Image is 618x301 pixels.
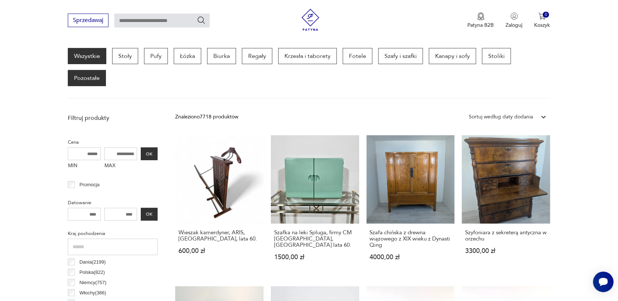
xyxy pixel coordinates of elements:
p: Cena [68,138,158,146]
a: Biurka [207,48,236,64]
a: Szafy i szafki [378,48,423,64]
p: Promocja [80,181,100,189]
button: Patyna B2B [468,12,494,29]
a: Krzesła i taborety [278,48,337,64]
p: Polska ( 822 ) [80,268,105,276]
p: Niemcy ( 757 ) [80,279,107,287]
a: Sprzedawaj [68,18,108,23]
h3: Szyfoniara z sekreterą antyczna w orzechu [465,230,547,242]
div: Znaleziono 7718 produktów [175,113,238,121]
div: Sortuj według daty dodania [469,113,533,121]
iframe: Smartsupp widget button [593,272,614,292]
img: Ikona medalu [477,12,485,21]
p: 1500,00 zł [274,254,356,260]
h3: Wieszak kamerdyner, ARIS, [GEOGRAPHIC_DATA], lata 60. [179,230,260,242]
p: Filtruj produkty [68,114,158,122]
p: 3300,00 zł [465,248,547,254]
p: 4000,00 zł [370,254,452,260]
label: MAX [104,160,137,172]
a: Regały [242,48,272,64]
a: Szafka na leki Spluga, firmy CM Torino, Italy lata 60.Szafka na leki Spluga, firmy CM [GEOGRAPHIC... [271,135,359,275]
a: Stoliki [482,48,511,64]
a: Szyfoniara z sekreterą antyczna w orzechuSzyfoniara z sekreterą antyczna w orzechu3300,00 zł [462,135,550,275]
a: Łóżka [174,48,201,64]
p: Zaloguj [506,22,523,29]
img: Patyna - sklep z meblami i dekoracjami vintage [299,9,321,31]
p: Dania ( 2199 ) [80,258,106,266]
a: Wieszak kamerdyner, ARIS, Italy, lata 60.Wieszak kamerdyner, ARIS, [GEOGRAPHIC_DATA], lata 60.600... [175,135,264,275]
p: Patyna B2B [468,22,494,29]
h3: Szafa chińska z drewna wiązowego z XIX wieku z Dynasti Qing [370,230,452,248]
img: Ikonka użytkownika [511,12,518,20]
a: Kanapy i sofy [429,48,476,64]
p: Datowanie [68,199,158,207]
button: Sprzedawaj [68,14,108,27]
button: OK [141,208,158,221]
button: 0Koszyk [534,12,550,29]
a: Pozostałe [68,70,106,86]
p: Kraj pochodzenia [68,230,158,238]
p: Koszyk [534,22,550,29]
p: 600,00 zł [179,248,260,254]
h3: Szafka na leki Spluga, firmy CM [GEOGRAPHIC_DATA], [GEOGRAPHIC_DATA] lata 60. [274,230,356,248]
a: Ikona medaluPatyna B2B [468,12,494,29]
p: Włochy ( 386 ) [80,289,106,297]
a: Fotele [343,48,372,64]
button: Szukaj [197,16,206,25]
a: Stoły [112,48,138,64]
img: Ikona koszyka [538,12,546,20]
a: Szafa chińska z drewna wiązowego z XIX wieku z Dynasti QingSzafa chińska z drewna wiązowego z XIX... [367,135,455,275]
a: Wszystkie [68,48,106,64]
div: 0 [543,12,549,18]
a: Pufy [144,48,168,64]
button: Zaloguj [506,12,523,29]
button: OK [141,147,158,160]
label: MIN [68,160,101,172]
